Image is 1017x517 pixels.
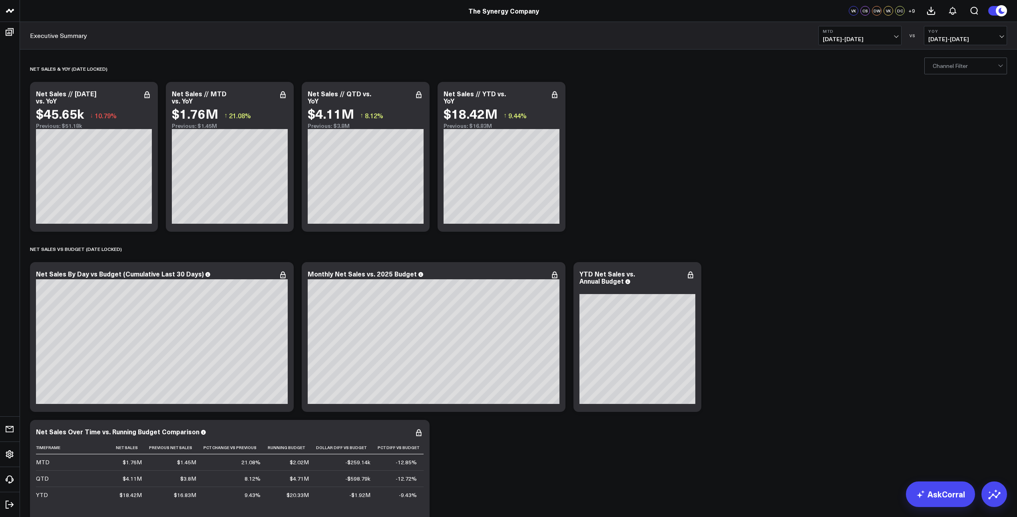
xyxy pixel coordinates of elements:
div: YTD [36,491,48,499]
div: Previous: $3.8M [308,123,424,129]
div: $4.11M [308,106,354,121]
b: MTD [823,29,897,34]
span: 9.44% [508,111,527,120]
th: Net Sales [116,441,149,454]
div: -9.43% [399,491,417,499]
div: Net Sales Over Time vs. Running Budget Comparison [36,427,199,436]
button: +9 [907,6,916,16]
div: -$259.14k [345,458,370,466]
div: Net Sales By Day vs Budget (Cumulative Last 30 Days) [36,269,204,278]
span: [DATE] - [DATE] [823,36,897,42]
div: Net Sales // QTD vs. YoY [308,89,371,105]
div: Previous: $51.18k [36,123,152,129]
span: ↑ [224,110,227,121]
button: MTD[DATE]-[DATE] [818,26,902,45]
div: Previous: $1.45M [172,123,288,129]
div: Net Sales // YTD vs. YoY [444,89,506,105]
div: -$1.92M [349,491,370,499]
a: The Synergy Company [468,6,539,15]
div: $16.83M [174,491,196,499]
button: YoY[DATE]-[DATE] [924,26,1007,45]
span: ↑ [360,110,363,121]
div: net sales & yoy (date locked) [30,60,107,78]
div: $1.76M [123,458,142,466]
div: $20.33M [287,491,309,499]
div: -$598.79k [345,475,370,483]
div: $1.45M [177,458,196,466]
div: -12.85% [396,458,417,466]
div: 9.43% [245,491,261,499]
div: YTD Net Sales vs. Annual Budget [579,269,635,285]
div: 21.08% [241,458,261,466]
span: + 9 [908,8,915,14]
div: Net Sales // [DATE] vs. YoY [36,89,96,105]
div: DC [895,6,905,16]
div: $1.76M [172,106,218,121]
th: Pct Change Vs Previous [203,441,268,454]
div: QTD [36,475,49,483]
span: 8.12% [365,111,383,120]
th: Pct Diff Vs Budget [378,441,424,454]
div: DW [872,6,882,16]
span: [DATE] - [DATE] [928,36,1003,42]
div: NET SALES vs BUDGET (date locked) [30,240,122,258]
div: $45.65k [36,106,84,121]
th: Running Budget [268,441,316,454]
div: 8.12% [245,475,261,483]
div: Previous: $16.83M [444,123,559,129]
th: Timeframe [36,441,116,454]
div: $18.42M [119,491,142,499]
div: VK [884,6,893,16]
a: AskCorral [906,481,975,507]
div: VS [906,33,920,38]
span: ↓ [90,110,93,121]
div: Monthly Net Sales vs. 2025 Budget [308,269,417,278]
div: $2.02M [290,458,309,466]
div: MTD [36,458,50,466]
span: ↑ [504,110,507,121]
div: $18.42M [444,106,498,121]
span: 10.79% [95,111,117,120]
th: Previous Net Sales [149,441,203,454]
div: $4.71M [290,475,309,483]
div: $3.8M [180,475,196,483]
b: YoY [928,29,1003,34]
div: VK [849,6,858,16]
a: Executive Summary [30,31,87,40]
div: Net Sales // MTD vs. YoY [172,89,227,105]
div: -12.72% [396,475,417,483]
div: $4.11M [123,475,142,483]
div: CS [860,6,870,16]
span: 21.08% [229,111,251,120]
th: Dollar Diff Vs Budget [316,441,378,454]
